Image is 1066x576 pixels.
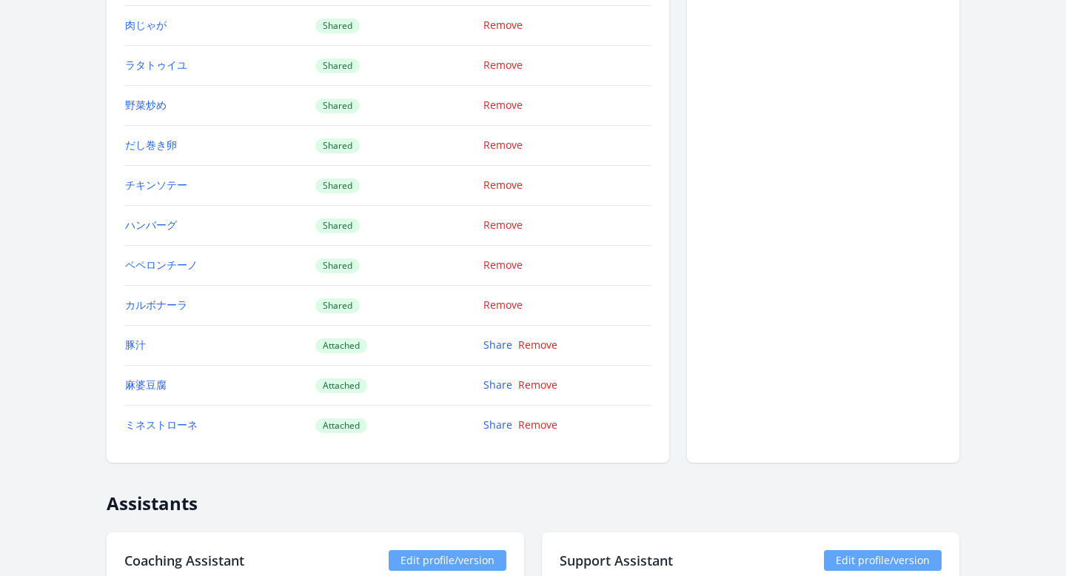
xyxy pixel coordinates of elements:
a: 豚汁 [125,338,146,352]
h2: Coaching Assistant [124,550,244,571]
a: Remove [483,98,523,112]
a: カルボナーラ [125,298,187,312]
a: 麻婆豆腐 [125,378,167,392]
span: Shared [315,19,360,33]
a: Remove [483,178,523,192]
span: Shared [315,58,360,73]
span: Shared [315,98,360,113]
span: Shared [315,178,360,193]
a: Remove [483,218,523,232]
a: Remove [483,18,523,32]
a: ラタトゥイユ [125,58,187,72]
span: Shared [315,138,360,153]
a: 野菜炒め [125,98,167,112]
a: Remove [483,138,523,152]
a: Edit profile/version [389,550,506,571]
a: Remove [518,378,557,392]
a: Remove [518,418,557,432]
a: ペペロンチーノ [125,258,198,272]
span: Shared [315,298,360,313]
span: Shared [315,218,360,233]
a: Remove [483,258,523,272]
a: ハンバーグ [125,218,177,232]
a: Remove [483,298,523,312]
a: Share [483,378,512,392]
a: Remove [518,338,557,352]
a: チキンソテー [125,178,187,192]
a: だし巻き卵 [125,138,177,152]
a: Share [483,418,512,432]
h2: Assistants [107,480,959,515]
span: Attached [315,378,367,393]
span: Attached [315,338,367,353]
span: Attached [315,418,367,433]
a: Remove [483,58,523,72]
a: Edit profile/version [824,550,942,571]
span: Shared [315,258,360,273]
a: 肉じゃが [125,18,167,32]
h2: Support Assistant [560,550,673,571]
a: Share [483,338,512,352]
a: ミネストローネ [125,418,198,432]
